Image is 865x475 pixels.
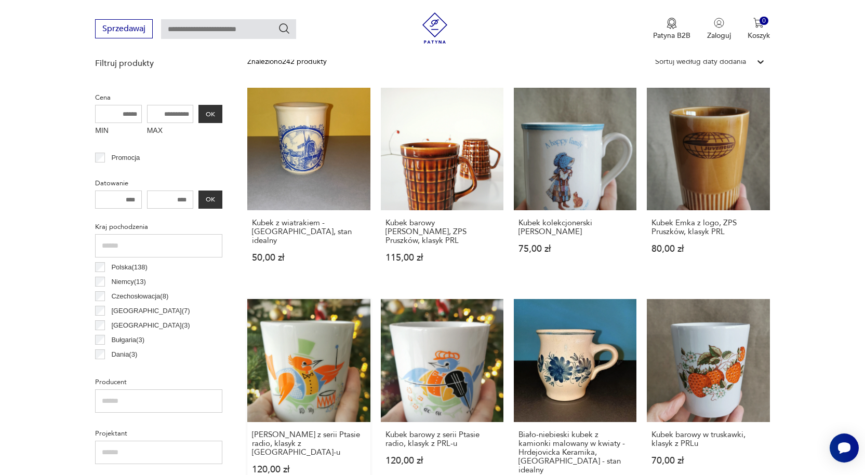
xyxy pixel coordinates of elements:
[95,221,222,233] p: Kraj pochodzenia
[419,12,450,44] img: Patyna - sklep z meblami i dekoracjami vintage
[381,88,503,282] a: Kubek barowy Irena, ZPS Pruszków, klasyk PRLKubek barowy [PERSON_NAME], ZPS Pruszków, klasyk PRL1...
[111,334,144,346] p: Bułgaria ( 3 )
[653,31,690,40] p: Patyna B2B
[385,430,499,448] h3: Kubek barowy z serii Ptasie radio, klasyk z PRL-u
[111,363,142,375] p: Czechy ( 2 )
[748,18,770,40] button: 0Koszyk
[651,430,765,448] h3: Kubek barowy w truskawki, klasyk z PRLu
[111,305,190,317] p: [GEOGRAPHIC_DATA] ( 7 )
[247,88,370,282] a: Kubek z wiatrakiem - Tułowice, stan idealnyKubek z wiatrakiem - [GEOGRAPHIC_DATA], stan idealny50...
[111,276,146,288] p: Niemcy ( 13 )
[111,262,147,273] p: Polska ( 138 )
[95,376,222,388] p: Producent
[95,19,153,38] button: Sprzedawaj
[278,22,290,35] button: Szukaj
[252,430,365,457] h3: [PERSON_NAME] z serii Ptasie radio, klasyk z [GEOGRAPHIC_DATA]-u
[198,105,222,123] button: OK
[714,18,724,28] img: Ikonka użytkownika
[95,26,153,33] a: Sprzedawaj
[667,18,677,29] img: Ikona medalu
[252,465,365,474] p: 120,00 zł
[514,88,636,282] a: Kubek kolekcjonerski Holly HobbieKubek kolekcjonerski [PERSON_NAME]75,00 zł
[753,18,764,28] img: Ikona koszyka
[518,219,632,236] h3: Kubek kolekcjonerski [PERSON_NAME]
[111,291,168,302] p: Czechosłowacja ( 8 )
[653,18,690,40] button: Patyna B2B
[385,253,499,262] p: 115,00 zł
[95,123,142,140] label: MIN
[647,88,769,282] a: Kubek Emka z logo, ZPS Pruszków, klasyk PRLKubek Emka z logo, ZPS Pruszków, klasyk PRL80,00 zł
[111,349,137,360] p: Dania ( 3 )
[518,245,632,253] p: 75,00 zł
[655,56,746,67] div: Sortuj według daty dodania
[707,31,731,40] p: Zaloguj
[651,456,765,465] p: 70,00 zł
[147,123,194,140] label: MAX
[653,18,690,40] a: Ikona medaluPatyna B2B
[707,18,731,40] button: Zaloguj
[651,245,765,253] p: 80,00 zł
[385,456,499,465] p: 120,00 zł
[760,17,768,25] div: 0
[95,92,222,103] p: Cena
[95,178,222,189] p: Datowanie
[247,56,327,67] div: Znaleziono 242 produkty
[385,219,499,245] h3: Kubek barowy [PERSON_NAME], ZPS Pruszków, klasyk PRL
[95,58,222,69] p: Filtruj produkty
[252,219,365,245] h3: Kubek z wiatrakiem - [GEOGRAPHIC_DATA], stan idealny
[748,31,770,40] p: Koszyk
[830,433,859,463] iframe: Smartsupp widget button
[95,428,222,439] p: Projektant
[198,191,222,209] button: OK
[111,320,190,331] p: [GEOGRAPHIC_DATA] ( 3 )
[111,152,140,164] p: Promocja
[518,430,632,474] h3: Biało-niebieski kubek z kamionki malowany w kwiaty - Hrdejovicka Keramika, [GEOGRAPHIC_DATA] - st...
[252,253,365,262] p: 50,00 zł
[651,219,765,236] h3: Kubek Emka z logo, ZPS Pruszków, klasyk PRL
